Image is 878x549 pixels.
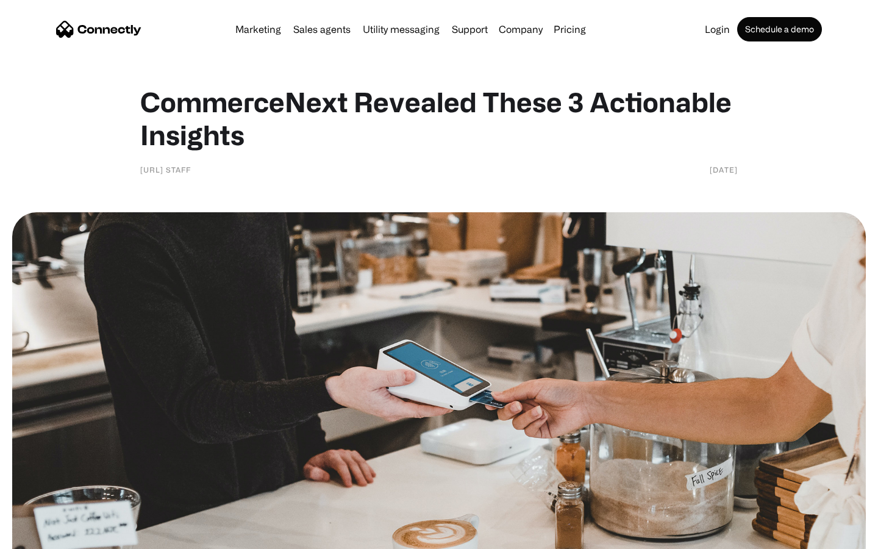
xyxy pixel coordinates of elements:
[499,21,543,38] div: Company
[140,85,738,151] h1: CommerceNext Revealed These 3 Actionable Insights
[24,528,73,545] ul: Language list
[230,24,286,34] a: Marketing
[447,24,493,34] a: Support
[549,24,591,34] a: Pricing
[700,24,735,34] a: Login
[12,528,73,545] aside: Language selected: English
[140,163,191,176] div: [URL] Staff
[710,163,738,176] div: [DATE]
[358,24,444,34] a: Utility messaging
[288,24,355,34] a: Sales agents
[737,17,822,41] a: Schedule a demo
